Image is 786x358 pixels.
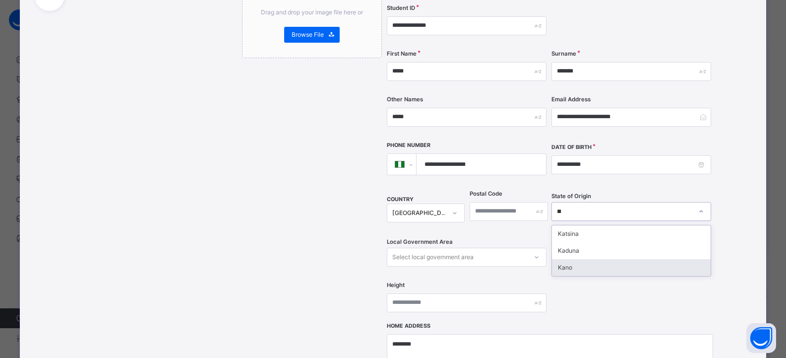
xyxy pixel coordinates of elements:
[746,323,776,353] button: Open asap
[292,30,324,39] span: Browse File
[261,8,363,16] span: Drag and drop your image file here or
[552,242,711,259] div: Kaduna
[392,209,447,217] div: [GEOGRAPHIC_DATA]
[387,281,405,289] label: Height
[551,50,576,58] label: Surname
[387,142,430,149] label: Phone Number
[392,248,474,267] div: Select local government area
[470,190,502,198] label: Postal Code
[552,259,711,276] div: Kano
[387,4,415,12] label: Student ID
[387,238,453,246] span: Local Government Area
[387,95,423,104] label: Other Names
[552,225,711,242] div: Katsina
[551,143,592,151] label: Date of Birth
[551,192,591,201] span: State of Origin
[387,196,414,203] span: COUNTRY
[551,95,591,104] label: Email Address
[387,50,417,58] label: First Name
[387,322,430,330] label: Home Address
